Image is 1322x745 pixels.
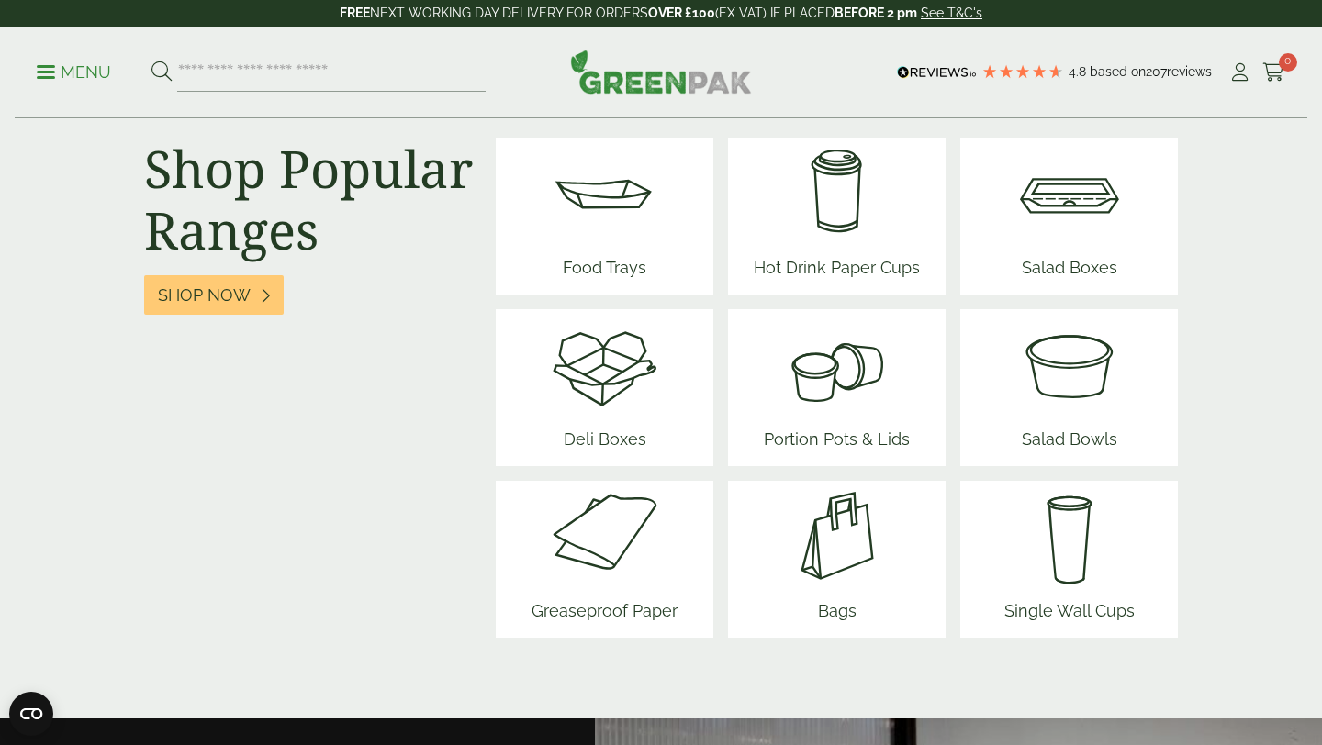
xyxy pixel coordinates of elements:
a: Deli Boxes [550,309,660,466]
a: Salad Bowls [1014,309,1125,466]
span: Hot Drink Paper Cups [746,248,927,295]
strong: FREE [340,6,370,20]
h2: Shop Popular Ranges [144,138,474,261]
img: Greaseproof_paper.svg [524,481,685,591]
img: Deli_box.svg [550,309,660,419]
p: Menu [37,61,111,83]
a: Single Wall Cups [997,481,1142,638]
a: 0 [1262,59,1285,86]
a: Salad Boxes [1014,138,1125,295]
img: HotDrink_paperCup.svg [746,138,927,248]
span: Shop Now [158,285,251,306]
button: Open CMP widget [9,692,53,736]
img: GreenPak Supplies [570,50,752,94]
img: PortionPots.svg [756,309,917,419]
img: SoupNsalad_bowls.svg [1014,309,1125,419]
a: Menu [37,61,111,80]
span: Single Wall Cups [997,591,1142,638]
strong: OVER £100 [648,6,715,20]
span: Salad Boxes [1014,248,1125,295]
span: Portion Pots & Lids [756,419,917,466]
span: Greaseproof Paper [524,591,685,638]
i: Cart [1262,63,1285,82]
span: Food Trays [550,248,660,295]
img: Food_tray.svg [550,138,660,248]
img: REVIEWS.io [897,66,977,79]
a: See T&C's [921,6,982,20]
a: Food Trays [550,138,660,295]
span: Based on [1090,64,1146,79]
a: Portion Pots & Lids [756,309,917,466]
a: Shop Now [144,275,284,315]
span: 4.8 [1069,64,1090,79]
span: Salad Bowls [1014,419,1125,466]
img: plain-soda-cup.svg [997,481,1142,591]
div: 4.79 Stars [981,63,1064,80]
img: Paper_carriers.svg [782,481,892,591]
span: reviews [1167,64,1212,79]
span: 207 [1146,64,1167,79]
a: Hot Drink Paper Cups [746,138,927,295]
i: My Account [1228,63,1251,82]
a: Greaseproof Paper [524,481,685,638]
a: Bags [782,481,892,638]
span: Bags [782,591,892,638]
span: Deli Boxes [550,419,660,466]
strong: BEFORE 2 pm [835,6,917,20]
img: Salad_box.svg [1014,138,1125,248]
span: 0 [1279,53,1297,72]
